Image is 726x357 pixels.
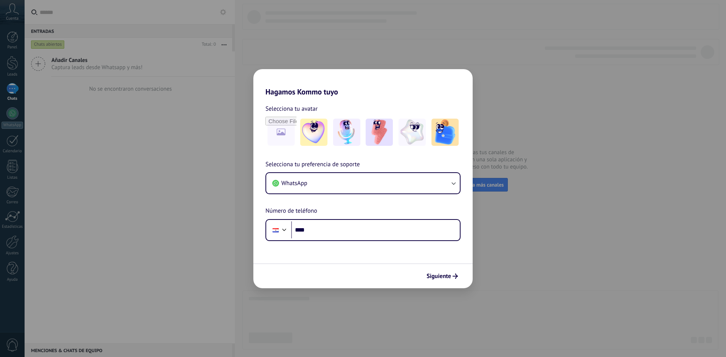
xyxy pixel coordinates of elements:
span: Selecciona tu avatar [265,104,318,114]
img: -2.jpeg [333,119,360,146]
img: -1.jpeg [300,119,327,146]
button: WhatsApp [266,173,460,193]
img: -3.jpeg [366,119,393,146]
span: WhatsApp [281,179,307,187]
span: Siguiente [427,274,451,279]
img: -4.jpeg [399,119,426,146]
img: -5.jpeg [431,119,459,146]
button: Siguiente [423,270,461,283]
h2: Hagamos Kommo tuyo [253,69,473,96]
div: Paraguay: + 595 [268,222,283,238]
span: Número de teléfono [265,206,317,216]
span: Selecciona tu preferencia de soporte [265,160,360,170]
